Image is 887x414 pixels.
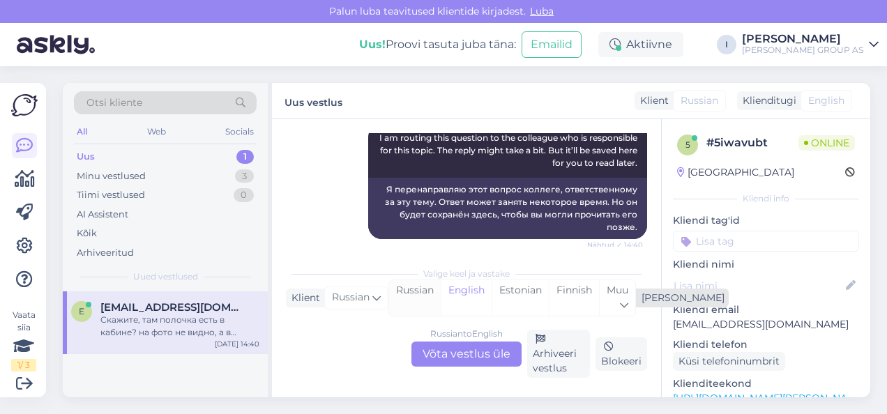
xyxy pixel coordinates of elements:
[549,280,599,316] div: Finnish
[74,123,90,141] div: All
[11,359,36,371] div: 1 / 3
[100,301,245,314] span: esthaus@gmail.com
[411,342,522,367] div: Võta vestlus üle
[332,290,370,305] span: Russian
[737,93,796,108] div: Klienditugi
[389,280,441,316] div: Russian
[492,280,549,316] div: Estonian
[77,150,95,164] div: Uus
[285,91,342,110] label: Uus vestlus
[742,33,863,45] div: [PERSON_NAME]
[607,284,628,296] span: Muu
[527,330,590,378] div: Arhiveeri vestlus
[742,45,863,56] div: [PERSON_NAME] GROUP AS
[798,135,855,151] span: Online
[359,36,516,53] div: Proovi tasuta juba täna:
[236,150,254,164] div: 1
[86,95,142,110] span: Otsi kliente
[587,240,643,250] span: Nähtud ✓ 14:40
[235,169,254,183] div: 3
[673,213,859,228] p: Kliendi tag'id
[636,291,725,305] div: [PERSON_NAME]
[11,309,36,371] div: Vaata siia
[77,246,134,260] div: Arhiveeritud
[596,337,647,371] div: Blokeeri
[681,93,718,108] span: Russian
[215,339,259,349] div: [DATE] 14:40
[677,165,794,180] div: [GEOGRAPHIC_DATA]
[673,376,859,391] p: Klienditeekond
[286,268,647,280] div: Valige keel ja vastake
[359,38,386,51] b: Uus!
[79,306,84,316] span: e
[674,278,843,293] input: Lisa nimi
[673,337,859,352] p: Kliendi telefon
[441,280,492,316] div: English
[100,314,259,339] div: Скажите, там полочка есть в кабине? на фото не видно, а в описании написано
[222,123,257,141] div: Socials
[522,31,582,58] button: Emailid
[673,257,859,272] p: Kliendi nimi
[144,123,169,141] div: Web
[685,139,690,150] span: 5
[635,93,669,108] div: Klient
[77,169,146,183] div: Minu vestlused
[234,188,254,202] div: 0
[526,5,558,17] span: Luba
[673,231,859,252] input: Lisa tag
[717,35,736,54] div: I
[706,135,798,151] div: # 5iwavubt
[286,291,320,305] div: Klient
[742,33,879,56] a: [PERSON_NAME][PERSON_NAME] GROUP AS
[133,270,198,283] span: Uued vestlused
[430,328,503,340] div: Russian to English
[77,208,128,222] div: AI Assistent
[808,93,844,108] span: English
[11,94,38,116] img: Askly Logo
[673,192,859,205] div: Kliendi info
[368,178,647,239] div: Я перенаправляю этот вопрос коллеге, ответственному за эту тему. Ответ может занять некоторое вре...
[673,317,859,332] p: [EMAIL_ADDRESS][DOMAIN_NAME]
[673,352,785,371] div: Küsi telefoninumbrit
[379,132,639,168] span: I am routing this question to the colleague who is responsible for this topic. The reply might ta...
[673,392,865,404] a: [URL][DOMAIN_NAME][PERSON_NAME]
[598,32,683,57] div: Aktiivne
[673,302,859,317] p: Kliendi email
[77,188,145,202] div: Tiimi vestlused
[77,227,97,240] div: Kõik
